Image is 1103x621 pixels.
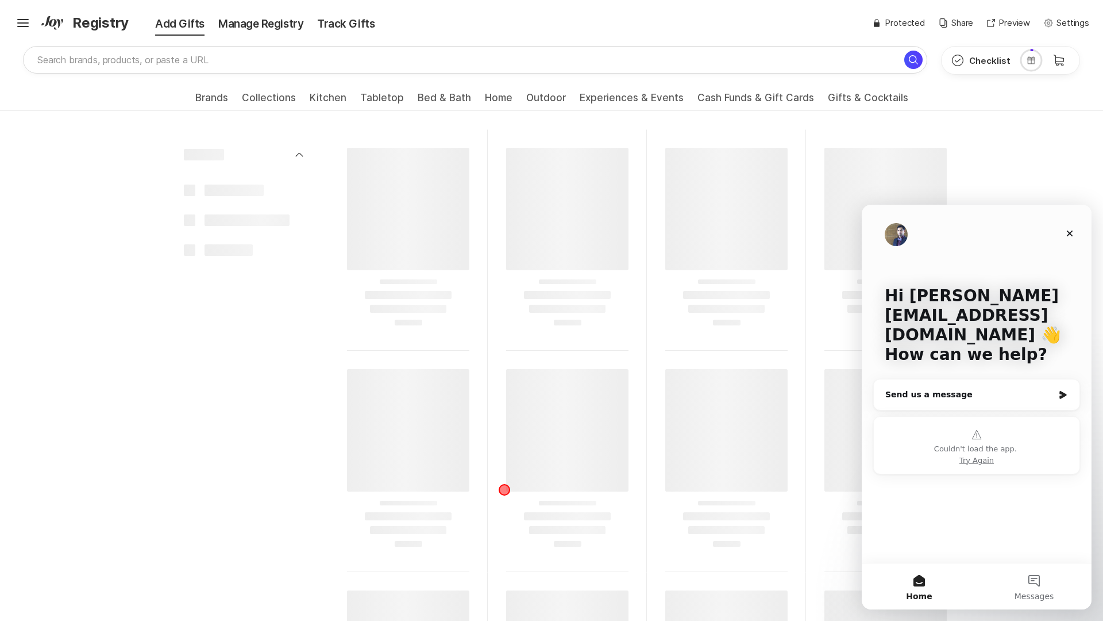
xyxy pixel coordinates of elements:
[885,17,925,30] p: Protected
[310,16,381,32] div: Track Gifts
[1056,17,1089,30] p: Settings
[697,92,814,110] a: Cash Funds & Gift Cards
[211,16,310,32] div: Manage Registry
[1044,17,1089,30] button: Settings
[195,92,228,110] a: Brands
[998,17,1030,30] p: Preview
[360,92,404,110] a: Tabletop
[418,92,471,110] a: Bed & Bath
[828,92,908,110] a: Gifts & Cocktails
[942,47,1020,74] button: Checklist
[132,16,211,32] div: Add Gifts
[242,92,296,110] a: Collections
[526,92,566,110] a: Outdoor
[862,205,1092,609] iframe: Intercom live chat
[987,17,1030,30] button: Preview
[951,17,973,30] p: Share
[939,17,973,30] button: Share
[904,51,923,69] button: Search for
[72,13,129,33] span: Registry
[580,92,684,110] a: Experiences & Events
[485,92,512,110] a: Home
[310,92,346,110] a: Kitchen
[872,17,925,30] button: Protected
[23,46,927,74] input: Search brands, products, or paste a URL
